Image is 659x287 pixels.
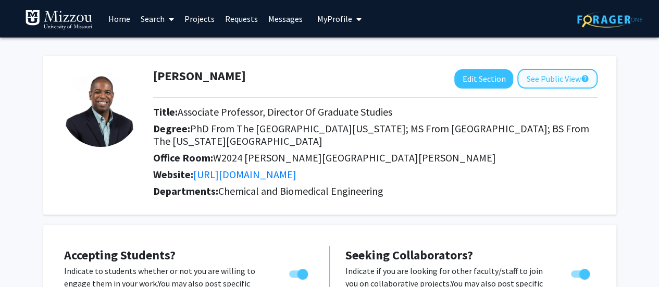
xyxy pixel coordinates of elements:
button: Edit Section [454,69,513,89]
span: Associate Professor, Director Of Graduate Studies [178,105,392,118]
div: Toggle [567,265,595,280]
span: Chemical and Biomedical Engineering [218,184,383,197]
span: W2024 [PERSON_NAME][GEOGRAPHIC_DATA][PERSON_NAME] [213,151,496,164]
h2: Departments: [145,185,605,197]
span: PhD From The [GEOGRAPHIC_DATA][US_STATE]; MS From [GEOGRAPHIC_DATA]; BS From The [US_STATE][GEOGR... [153,122,589,147]
img: ForagerOne Logo [577,11,642,28]
div: Toggle [285,265,314,280]
h2: Office Room: [153,152,598,164]
a: Projects [179,1,220,37]
span: Seeking Collaborators? [345,247,473,263]
img: Profile Picture [61,69,140,147]
a: Messages [263,1,308,37]
img: University of Missouri Logo [25,9,93,30]
mat-icon: help [580,72,589,85]
span: My Profile [317,14,352,24]
h2: Website: [153,168,598,181]
h1: [PERSON_NAME] [153,69,246,84]
span: Accepting Students? [64,247,176,263]
a: Home [103,1,135,37]
button: See Public View [517,69,598,89]
iframe: Chat [8,240,44,279]
a: Search [135,1,179,37]
h2: Title: [153,106,598,118]
a: Opens in a new tab [193,168,296,181]
h2: Degree: [153,122,598,147]
a: Requests [220,1,263,37]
